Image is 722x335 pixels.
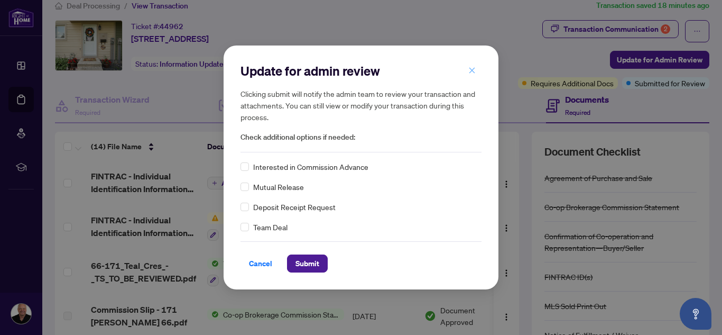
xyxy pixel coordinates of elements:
[253,221,288,233] span: Team Deal
[240,88,482,123] h5: Clicking submit will notify the admin team to review your transaction and attachments. You can st...
[287,255,328,273] button: Submit
[240,131,482,143] span: Check additional options if needed:
[253,181,304,193] span: Mutual Release
[253,161,368,173] span: Interested in Commission Advance
[240,255,281,273] button: Cancel
[295,255,319,272] span: Submit
[253,201,336,213] span: Deposit Receipt Request
[240,62,482,79] h2: Update for admin review
[249,255,272,272] span: Cancel
[680,298,711,330] button: Open asap
[468,67,476,74] span: close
